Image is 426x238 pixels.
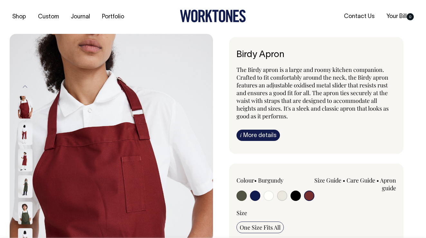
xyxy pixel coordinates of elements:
img: olive [18,202,32,224]
a: Contact Us [341,11,377,22]
a: Care Guide [347,176,375,184]
div: Colour [236,176,300,184]
span: • [254,176,257,184]
a: Your Bill0 [384,11,416,22]
span: One Size Fits All [240,223,281,231]
a: Apron guide [380,176,396,192]
input: One Size Fits All [236,222,284,233]
img: burgundy [18,122,32,145]
span: The Birdy apron is a large and roomy kitchen companion. Crafted to fit comfortably around the nec... [236,66,389,120]
div: Size [236,209,396,217]
span: • [376,176,379,184]
a: Custom [35,12,61,22]
span: 0 [407,13,414,20]
span: i [240,132,242,138]
img: burgundy [18,96,32,118]
a: Shop [10,12,29,22]
a: Size Guide [314,176,341,184]
img: Birdy Apron [18,149,32,171]
a: iMore details [236,130,280,141]
a: Journal [68,12,93,22]
img: olive [18,175,32,198]
button: Previous [20,80,30,94]
h6: Birdy Apron [236,50,396,60]
a: Portfolio [99,12,127,22]
label: Burgundy [258,176,283,184]
span: • [343,176,345,184]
